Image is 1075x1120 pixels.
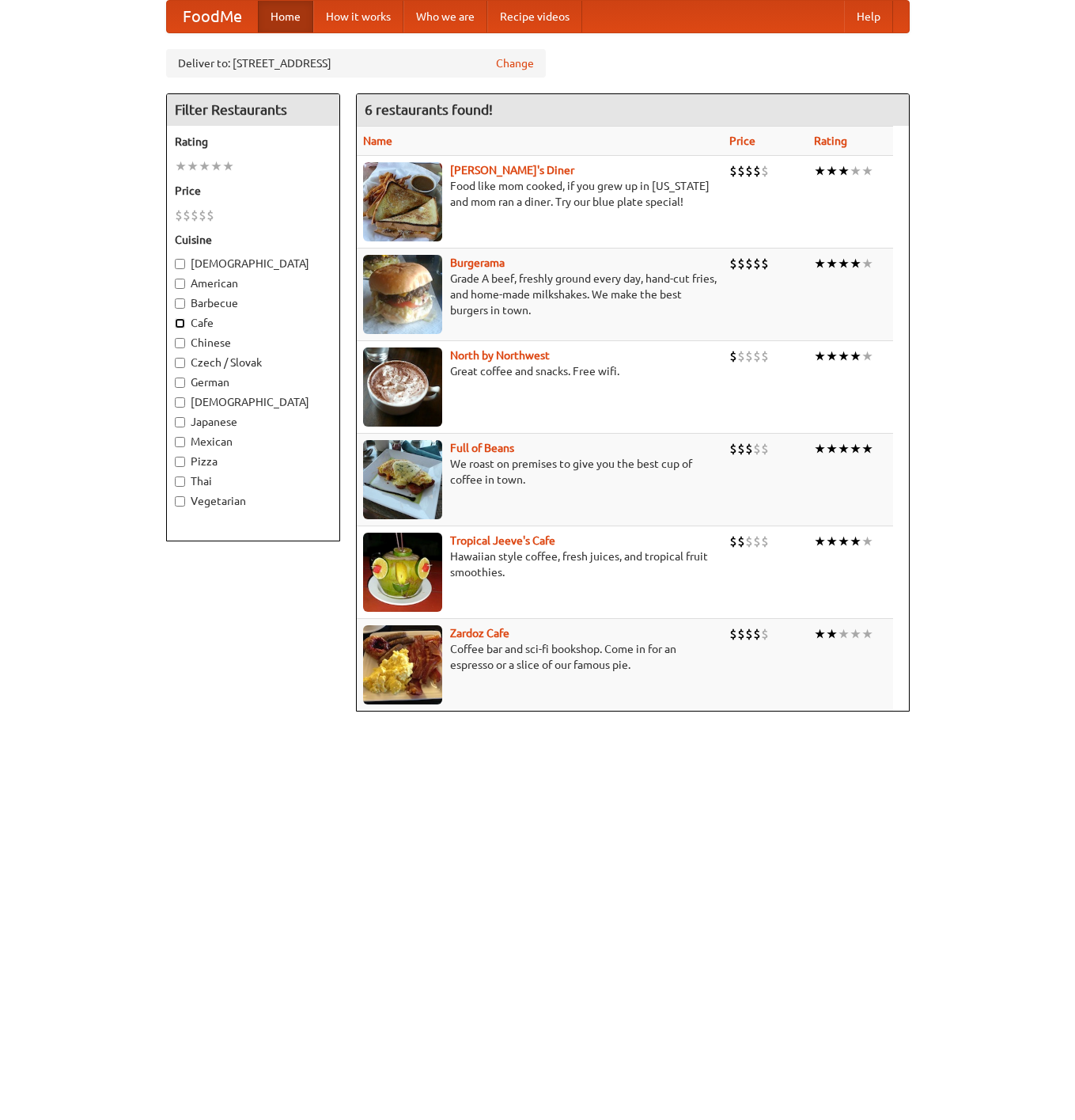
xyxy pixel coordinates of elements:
[814,347,826,365] li: ★
[850,440,861,457] li: ★
[210,158,222,175] li: ★
[838,347,850,365] li: ★
[167,1,258,32] a: FoodMe
[175,394,331,410] label: [DEMOGRAPHIC_DATA]
[363,549,717,580] p: Hawaiian style coffee, fresh juices, and tropical fruit smoothies.
[191,207,199,224] li: $
[450,627,509,640] a: Zardoz Cafe
[838,440,850,457] li: ★
[753,533,761,550] li: $
[450,442,514,454] b: Full of Beans
[745,533,753,550] li: $
[175,259,185,269] input: [DEMOGRAPHIC_DATA]
[737,347,745,365] li: $
[175,374,331,390] label: German
[745,625,753,643] li: $
[729,440,737,457] li: $
[363,162,442,241] img: sallys.jpg
[175,207,183,224] li: $
[175,397,185,408] input: [DEMOGRAPHIC_DATA]
[745,162,753,180] li: $
[363,255,442,334] img: burgerama.jpg
[737,162,745,180] li: $
[737,255,745,272] li: $
[861,255,873,272] li: ★
[187,158,199,175] li: ★
[838,533,850,550] li: ★
[861,533,873,550] li: ★
[175,454,331,469] label: Pizza
[175,315,331,331] label: Cafe
[737,533,745,550] li: $
[363,641,717,673] p: Coffee bar and sci-fi bookshop. Come in for an espresso or a slice of our famous pie.
[496,55,534,71] a: Change
[753,440,761,457] li: $
[175,298,185,309] input: Barbecue
[175,417,185,427] input: Japanese
[753,625,761,643] li: $
[450,349,550,362] b: North by Northwest
[175,275,331,291] label: American
[175,134,331,150] h5: Rating
[844,1,893,32] a: Help
[745,255,753,272] li: $
[175,295,331,311] label: Barbecue
[167,94,339,126] h4: Filter Restaurants
[761,533,769,550] li: $
[175,183,331,199] h5: Price
[861,162,873,180] li: ★
[838,625,850,643] li: ★
[175,476,185,487] input: Thai
[450,256,505,269] a: Burgerama
[761,255,769,272] li: $
[814,255,826,272] li: ★
[753,347,761,365] li: $
[175,338,185,348] input: Chinese
[363,363,717,379] p: Great coffee and snacks. Free wifi.
[175,358,185,368] input: Czech / Slovak
[175,493,331,509] label: Vegetarian
[826,440,838,457] li: ★
[729,347,737,365] li: $
[761,162,769,180] li: $
[826,162,838,180] li: ★
[850,162,861,180] li: ★
[199,207,206,224] li: $
[175,378,185,388] input: German
[175,434,331,450] label: Mexican
[363,533,442,612] img: jeeves.jpg
[814,135,847,147] a: Rating
[363,347,442,427] img: north.jpg
[761,347,769,365] li: $
[363,625,442,704] img: zardoz.jpg
[826,255,838,272] li: ★
[861,440,873,457] li: ★
[826,533,838,550] li: ★
[761,440,769,457] li: $
[363,440,442,519] img: beans.jpg
[861,347,873,365] li: ★
[175,457,185,467] input: Pizza
[729,162,737,180] li: $
[175,473,331,489] label: Thai
[206,207,214,224] li: $
[258,1,313,32] a: Home
[729,255,737,272] li: $
[753,162,761,180] li: $
[761,625,769,643] li: $
[745,440,753,457] li: $
[487,1,582,32] a: Recipe videos
[175,355,331,370] label: Czech / Slovak
[450,164,574,177] b: [PERSON_NAME]'s Diner
[175,335,331,351] label: Chinese
[850,533,861,550] li: ★
[826,625,838,643] li: ★
[450,534,555,547] a: Tropical Jeeve's Cafe
[753,255,761,272] li: $
[365,102,493,117] ng-pluralize: 6 restaurants found!
[363,456,717,488] p: We roast on premises to give you the best cup of coffee in town.
[814,625,826,643] li: ★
